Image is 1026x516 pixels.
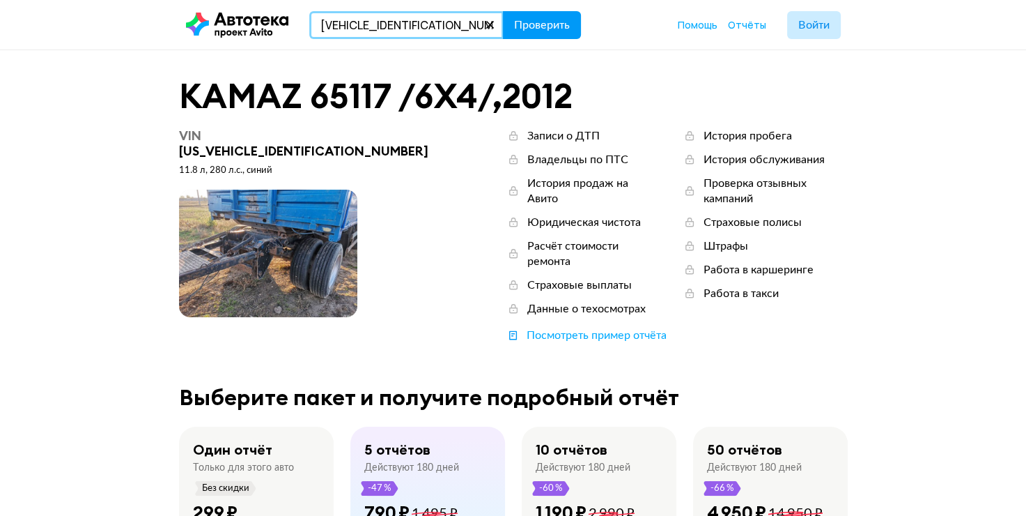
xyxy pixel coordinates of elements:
div: Страховые выплаты [527,278,632,293]
span: Помощь [678,18,717,31]
button: Проверить [503,11,581,39]
div: Действуют 180 дней [536,462,630,474]
div: 5 отчётов [364,441,430,459]
div: Владельцы по ПТС [527,152,628,167]
div: История пробега [704,128,792,144]
div: 50 отчётов [707,441,782,459]
div: Работа в каршеринге [704,262,814,278]
div: Проверка отзывных кампаний [704,176,848,206]
div: Записи о ДТП [527,128,600,144]
span: Без скидки [201,481,250,496]
span: Войти [798,20,830,31]
a: Помощь [678,18,717,32]
div: Выберите пакет и получите подробный отчёт [179,385,848,410]
div: KAMAZ 65117 /6X4/ , 2012 [179,78,848,114]
div: Действуют 180 дней [707,462,802,474]
div: Действуют 180 дней [364,462,459,474]
input: VIN, госномер, номер кузова [309,11,504,39]
div: Штрафы [704,238,748,254]
span: Проверить [514,20,570,31]
span: Отчёты [728,18,766,31]
div: История продаж на Авито [527,176,654,206]
span: VIN [179,128,201,144]
div: Страховые полисы [704,215,802,230]
a: Отчёты [728,18,766,32]
div: Один отчёт [193,441,272,459]
span: -47 % [367,481,392,496]
div: 10 отчётов [536,441,607,459]
div: Только для этого авто [193,462,294,474]
a: Посмотреть пример отчёта [506,328,667,343]
div: [US_VEHICLE_IDENTIFICATION_NUMBER] [179,128,437,159]
span: -66 % [710,481,735,496]
div: Юридическая чистота [527,215,641,230]
div: Расчёт стоимости ремонта [527,238,654,269]
div: Данные о техосмотрах [527,301,646,317]
div: Работа в такси [704,286,779,301]
div: 11.8 л, 280 л.c., синий [179,165,437,177]
div: Посмотреть пример отчёта [527,328,667,343]
span: -60 % [538,481,563,496]
button: Войти [787,11,841,39]
div: История обслуживания [704,152,825,167]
